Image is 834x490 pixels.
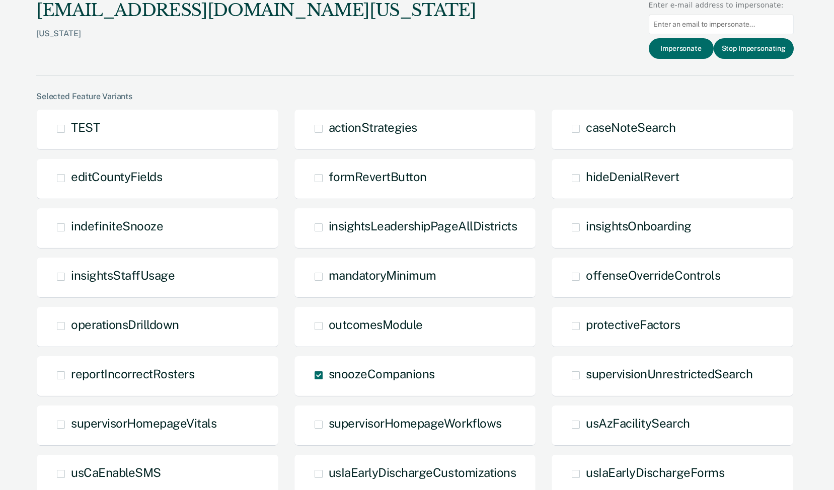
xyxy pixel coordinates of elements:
[329,219,517,233] span: insightsLeadershipPageAllDistricts
[586,465,724,479] span: usIaEarlyDischargeForms
[329,465,516,479] span: usIaEarlyDischargeCustomizations
[71,268,175,282] span: insightsStaffUsage
[71,416,216,430] span: supervisorHomepageVitals
[586,317,680,332] span: protectiveFactors
[71,170,162,184] span: editCountyFields
[586,170,679,184] span: hideDenialRevert
[36,29,476,54] div: [US_STATE]
[649,15,794,34] input: Enter an email to impersonate...
[329,317,423,332] span: outcomesModule
[329,120,417,134] span: actionStrategies
[36,92,794,101] div: Selected Feature Variants
[586,416,690,430] span: usAzFacilitySearch
[71,317,179,332] span: operationsDrilldown
[649,38,714,59] button: Impersonate
[586,367,752,381] span: supervisionUnrestrictedSearch
[71,465,161,479] span: usCaEnableSMS
[329,416,502,430] span: supervisorHomepageWorkflows
[329,367,435,381] span: snoozeCompanions
[329,268,436,282] span: mandatoryMinimum
[329,170,427,184] span: formRevertButton
[71,120,100,134] span: TEST
[71,219,163,233] span: indefiniteSnooze
[586,120,675,134] span: caseNoteSearch
[586,268,720,282] span: offenseOverrideControls
[586,219,691,233] span: insightsOnboarding
[71,367,194,381] span: reportIncorrectRosters
[714,38,794,59] button: Stop Impersonating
